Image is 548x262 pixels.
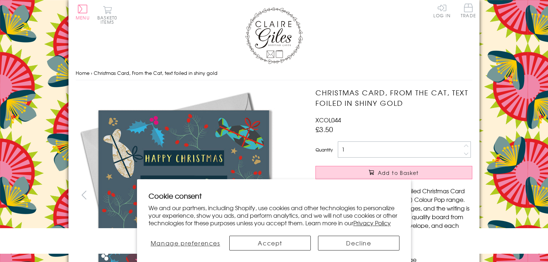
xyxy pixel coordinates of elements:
span: XCOL044 [315,116,341,124]
span: Christmas Card, From the Cat, text foiled in shiny gold [94,69,217,76]
span: Trade [461,4,476,18]
button: Add to Basket [315,166,472,179]
p: We and our partners, including Shopify, use cookies and other technologies to personalize your ex... [149,204,399,226]
label: Quantity [315,146,333,153]
a: Home [76,69,89,76]
span: Add to Basket [378,169,419,176]
span: Manage preferences [151,239,220,247]
button: Manage preferences [149,236,222,250]
h2: Cookie consent [149,191,399,201]
button: Basket0 items [97,6,117,24]
a: Trade [461,4,476,19]
a: Log In [433,4,451,18]
button: Menu [76,5,90,20]
a: Privacy Policy [353,218,391,227]
span: Menu [76,14,90,21]
span: £3.50 [315,124,333,134]
button: Decline [318,236,399,250]
span: 0 items [101,14,117,25]
h1: Christmas Card, From the Cat, text foiled in shiny gold [315,87,472,108]
img: Claire Giles Greetings Cards [245,7,303,64]
span: › [91,69,92,76]
button: Accept [229,236,311,250]
button: prev [76,187,92,203]
nav: breadcrumbs [76,66,472,81]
